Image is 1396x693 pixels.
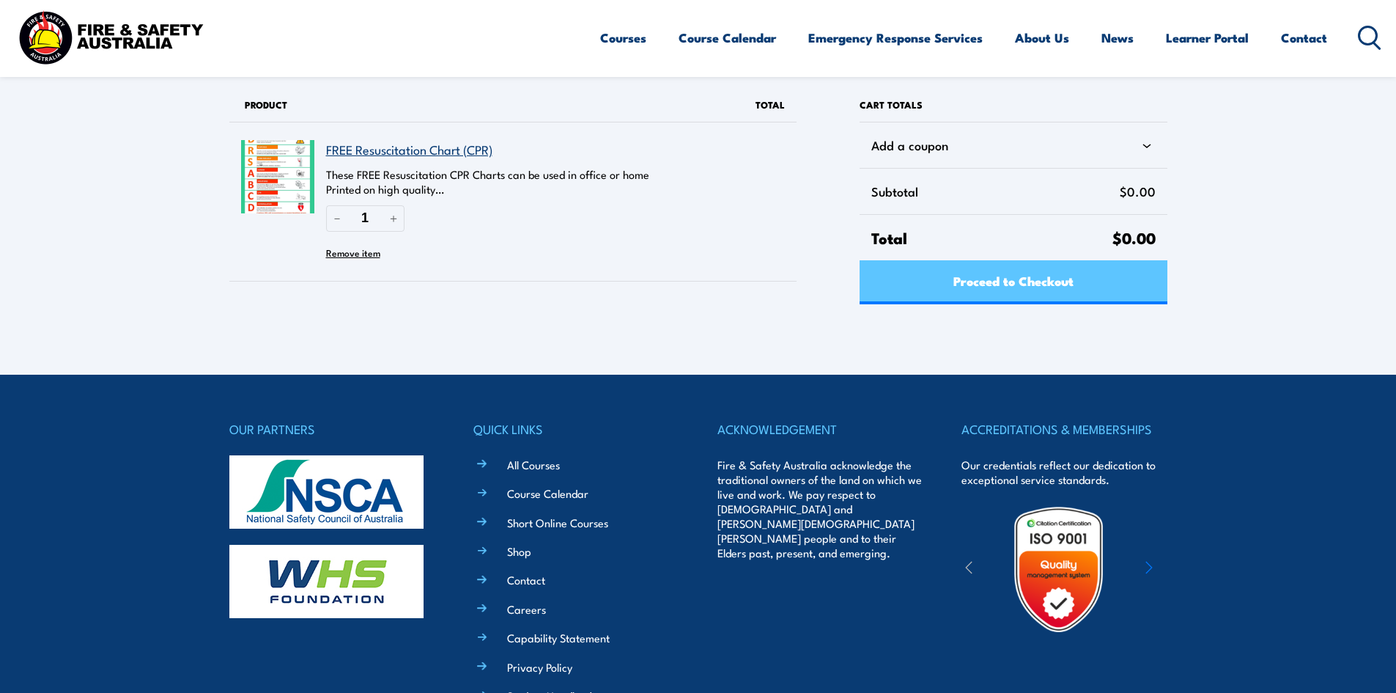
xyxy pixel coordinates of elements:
[860,88,1167,122] h2: Cart totals
[1166,18,1249,57] a: Learner Portal
[717,458,923,560] p: Fire & Safety Australia acknowledge the traditional owners of the land on which we live and work....
[756,98,785,111] span: Total
[1015,18,1069,57] a: About Us
[600,18,646,57] a: Courses
[717,419,923,439] h4: ACKNOWLEDGEMENT
[1112,225,1156,249] span: $0.00
[1101,18,1134,57] a: News
[348,205,383,231] input: Quantity of FREE Resuscitation Chart (CPR) in your cart.
[961,419,1167,439] h4: ACCREDITATIONS & MEMBERSHIPS
[679,18,776,57] a: Course Calendar
[860,260,1167,304] a: Proceed to Checkout
[961,458,1167,487] p: Our credentials reflect our dedication to exceptional service standards.
[1281,18,1327,57] a: Contact
[326,140,492,158] a: FREE Resuscitation Chart (CPR)
[326,241,380,263] button: Remove FREE Resuscitation Chart (CPR) from cart
[383,205,405,231] button: Increase quantity of FREE Resuscitation Chart (CPR)
[507,457,560,472] a: All Courses
[871,227,1112,249] span: Total
[507,572,545,587] a: Contact
[507,601,546,617] a: Careers
[507,485,588,501] a: Course Calendar
[871,180,1119,202] span: Subtotal
[994,505,1123,634] img: Untitled design (19)
[1123,544,1251,595] img: ewpa-logo
[953,261,1074,300] span: Proceed to Checkout
[326,205,348,231] button: Reduce quantity of FREE Resuscitation Chart (CPR)
[507,515,608,530] a: Short Online Courses
[229,419,435,439] h4: OUR PARTNERS
[241,140,314,213] img: FREE Resuscitation Chart - What are the 7 steps to CPR?
[229,455,424,529] img: nsca-logo-footer
[473,419,679,439] h4: QUICK LINKS
[871,134,1155,156] div: Add a coupon
[326,167,712,197] p: These FREE Resuscitation CPR Charts can be used in office or home Printed on high quality…
[507,630,610,645] a: Capability Statement
[507,543,531,559] a: Shop
[245,98,287,111] span: Product
[1120,180,1156,202] span: $0.00
[808,18,983,57] a: Emergency Response Services
[229,545,424,618] img: whs-logo-footer
[507,659,572,675] a: Privacy Policy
